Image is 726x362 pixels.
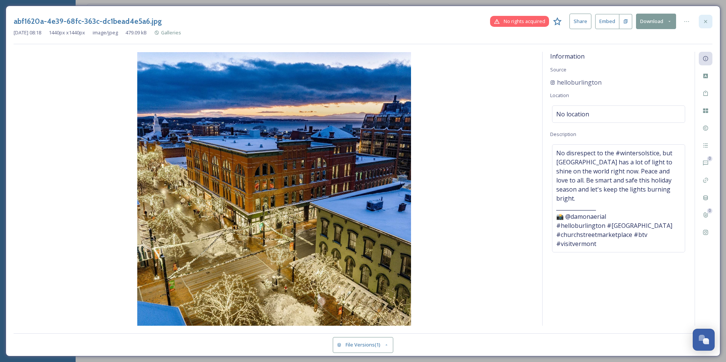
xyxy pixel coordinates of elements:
button: Open Chat [693,329,715,351]
button: File Versions(1) [333,337,393,353]
span: No rights acquired [504,18,545,25]
span: [DATE] 08:18 [14,29,41,36]
span: Description [550,131,576,138]
span: 1440 px x 1440 px [49,29,85,36]
button: Download [636,14,676,29]
span: image/jpeg [93,29,118,36]
h3: abf1620a-4e39-68fc-363c-dc1bead4e5a6.jpg [14,16,162,27]
button: Share [569,14,591,29]
button: Embed [595,14,619,29]
span: 479.09 kB [126,29,147,36]
span: No disrespect to the #wintersolstice, but [GEOGRAPHIC_DATA] has a lot of light to shine on the wo... [556,149,681,248]
span: Location [550,92,569,99]
div: 0 [707,156,712,161]
div: 0 [707,208,712,213]
span: Information [550,52,585,60]
img: abf1620a-4e39-68fc-363c-dc1bead4e5a6.jpg [14,52,535,326]
a: helloburlington [550,78,602,87]
span: Source [550,66,566,73]
span: Galleries [161,29,181,36]
span: helloburlington [557,78,602,87]
span: No location [556,110,589,119]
